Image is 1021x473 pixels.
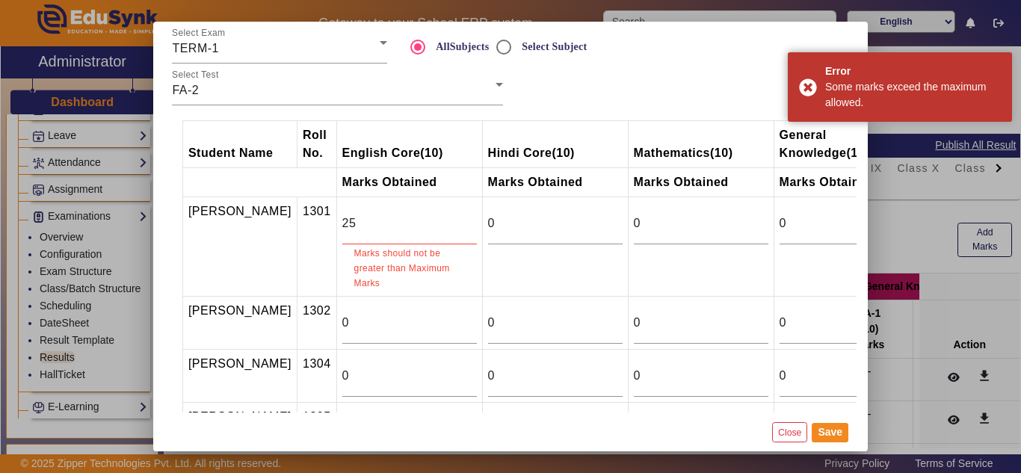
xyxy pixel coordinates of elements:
mat-label: Select Exam [172,28,225,38]
input: Marks Obtained [780,367,914,385]
input: Marks Obtained [488,367,623,385]
button: Close [772,422,807,442]
input: Marks Obtained [780,314,914,332]
td: 1302 [297,296,337,349]
td: 1305 [297,402,337,455]
th: Marks Obtained [482,167,628,197]
mat-label: Select Test [172,70,219,80]
td: [PERSON_NAME] [182,349,297,402]
input: Marks Obtained [488,214,623,232]
td: 1301 [297,197,337,296]
input: Marks Obtained [342,314,477,332]
th: Roll No. [297,120,337,167]
input: Marks Obtained [634,214,768,232]
button: Save [812,423,848,442]
div: Error [825,64,1001,79]
td: [PERSON_NAME] [182,197,297,296]
th: Marks Obtained [774,167,919,197]
div: Some marks exceed the maximum allowed. [825,79,1001,111]
input: Marks Obtained [342,214,477,232]
input: Marks Obtained [488,314,623,332]
td: [PERSON_NAME] [182,402,297,455]
th: English Core (10) [336,120,482,167]
th: Student Name [182,120,297,167]
th: General Knowledge (10) [774,120,919,167]
input: Marks Obtained [780,214,914,232]
td: 1304 [297,349,337,402]
th: Mathematics (10) [628,120,774,167]
span: FA-2 [172,84,199,96]
th: Marks Obtained [336,167,482,197]
td: [PERSON_NAME] [182,296,297,349]
th: Marks Obtained [628,167,774,197]
input: Marks Obtained [634,314,768,332]
label: AllSubjects [433,40,489,53]
th: Hindi Core (10) [482,120,628,167]
mat-error: Marks should not be greater than Maximum Marks [354,244,465,291]
input: Marks Obtained [634,367,768,385]
input: Marks Obtained [342,367,477,385]
label: Select Subject [519,40,587,53]
span: TERM-1 [172,42,219,55]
